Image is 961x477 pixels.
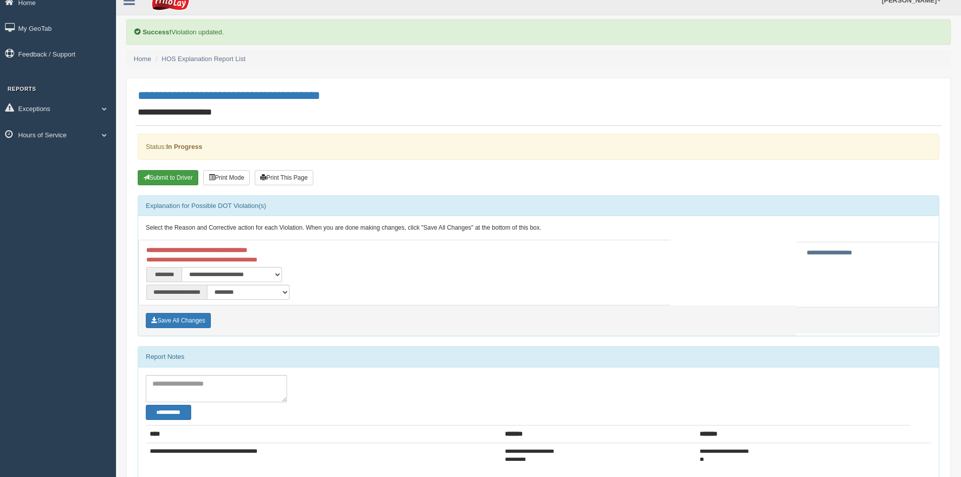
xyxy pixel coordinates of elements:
[146,405,191,420] button: Change Filter Options
[143,28,172,36] b: Success!
[138,216,939,240] div: Select the Reason and Corrective action for each Violation. When you are done making changes, cli...
[146,313,211,328] button: Save
[203,170,250,185] button: Print Mode
[138,170,198,185] button: Submit To Driver
[138,196,939,216] div: Explanation for Possible DOT Violation(s)
[166,143,202,150] strong: In Progress
[134,55,151,63] a: Home
[138,347,939,367] div: Report Notes
[126,19,951,45] div: Violation updated.
[162,55,246,63] a: HOS Explanation Report List
[138,134,939,160] div: Status:
[255,170,313,185] button: Print This Page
